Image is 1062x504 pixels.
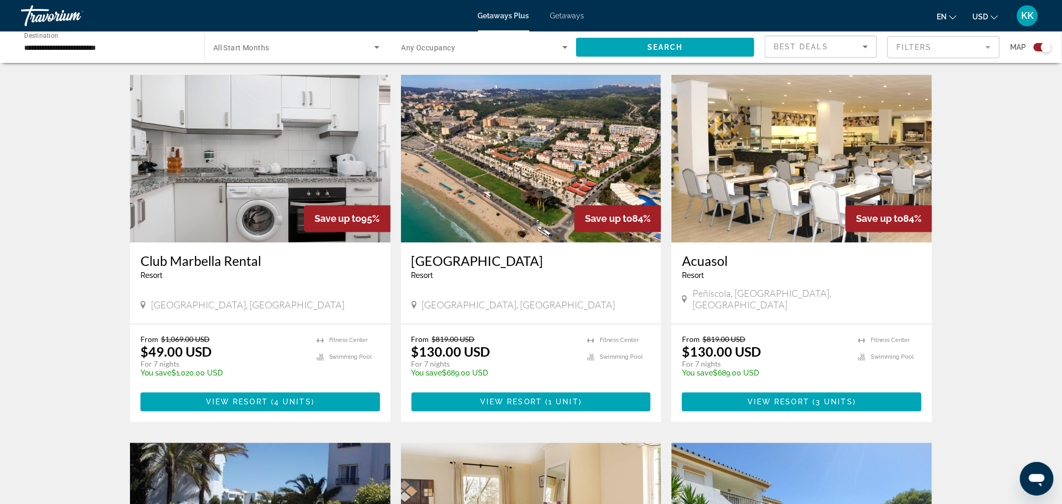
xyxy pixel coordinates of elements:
span: You save [682,369,713,377]
span: You save [411,369,442,377]
div: 84% [575,205,661,232]
span: ( ) [542,398,582,406]
span: Fitness Center [329,337,369,344]
span: All Start Months [213,44,269,52]
a: Club Marbella Rental [140,253,380,269]
p: For 7 nights [682,359,848,369]
img: 2970O01X.jpg [671,74,932,242]
span: ( ) [809,398,856,406]
button: View Resort(1 unit) [411,392,651,411]
span: Destination [24,32,58,39]
span: Fitness Center [600,337,639,344]
button: Search [576,38,754,57]
a: Getaways Plus [478,12,529,20]
span: Map [1010,40,1026,55]
p: $49.00 USD [140,344,212,359]
span: From [140,335,158,344]
span: Resort [682,271,704,280]
span: Fitness Center [871,337,910,344]
span: Resort [411,271,434,280]
span: Any Occupancy [402,44,456,52]
a: Acuasol [682,253,922,269]
span: 4 units [274,398,311,406]
span: From [682,335,700,344]
span: Swimming Pool [871,353,914,360]
p: $130.00 USD [682,344,761,359]
span: Swimming Pool [329,353,372,360]
img: 2404I01X.jpg [130,74,391,242]
span: Save up to [315,213,362,224]
img: 2579E03X.jpg [401,74,662,242]
span: Save up to [856,213,903,224]
p: $689.00 USD [682,369,848,377]
div: 95% [304,205,391,232]
button: View Resort(4 units) [140,392,380,411]
span: You save [140,369,171,377]
button: Change language [937,9,957,24]
span: 3 units [816,398,853,406]
p: $130.00 USD [411,344,491,359]
span: Save up to [585,213,632,224]
span: Search [647,43,683,51]
a: Travorium [21,2,126,29]
span: [GEOGRAPHIC_DATA], [GEOGRAPHIC_DATA] [422,299,615,310]
p: $689.00 USD [411,369,577,377]
span: $819.00 USD [702,335,745,344]
span: From [411,335,429,344]
button: View Resort(3 units) [682,392,922,411]
div: 84% [846,205,932,232]
span: Swimming Pool [600,353,643,360]
span: Peñíscola, [GEOGRAPHIC_DATA], [GEOGRAPHIC_DATA] [692,287,922,310]
span: View Resort [747,398,809,406]
span: [GEOGRAPHIC_DATA], [GEOGRAPHIC_DATA] [151,299,344,310]
span: View Resort [480,398,542,406]
span: 1 unit [548,398,579,406]
p: $1,020.00 USD [140,369,306,377]
span: USD [972,13,988,21]
a: [GEOGRAPHIC_DATA] [411,253,651,269]
button: User Menu [1014,5,1041,27]
span: $819.00 USD [432,335,475,344]
span: ( ) [268,398,315,406]
p: For 7 nights [140,359,306,369]
button: Change currency [972,9,998,24]
span: Resort [140,271,162,280]
span: $1,069.00 USD [161,335,210,344]
span: Best Deals [774,42,828,51]
a: Getaways [550,12,584,20]
mat-select: Sort by [774,40,868,53]
span: KK [1021,10,1034,21]
p: For 7 nights [411,359,577,369]
span: en [937,13,947,21]
iframe: Кнопка запуска окна обмена сообщениями [1020,462,1054,496]
span: View Resort [206,398,268,406]
button: Filter [887,36,1000,59]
